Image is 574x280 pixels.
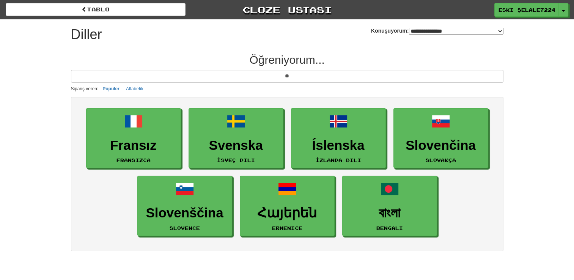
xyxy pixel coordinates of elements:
select: Konuşuyorum: [409,28,503,35]
small: Sipariş veren: [71,86,99,91]
h3: Slovenčina [398,138,484,153]
h3: Íslenska [295,138,382,153]
a: tablo [6,3,186,16]
font: tablo [87,6,110,13]
a: SlovenščinaSlovence [137,176,232,236]
small: Slovence [170,225,200,231]
font: Konuşuyorum: [371,28,409,34]
a: ՀայերենErmenice [240,176,335,236]
h3: Fransız [90,138,177,153]
small: İzlanda dili [316,157,361,163]
a: FransızFransızca [86,108,181,168]
h3: Slovenščina [142,206,228,220]
h3: Svenska [193,138,279,153]
a: Eski Şelale7224 [494,3,559,17]
h3: Հայերեն [244,206,330,220]
a: বাংলাBengali [342,176,437,236]
button: Alfabetik [124,85,146,93]
small: Ermenice [272,225,302,231]
h3: বাংলা [346,206,433,220]
small: Slovakça [426,157,456,163]
small: İsveç dili [217,157,255,163]
a: Cloze ustası [197,3,377,16]
a: SlovenčinaSlovakça [393,108,488,168]
small: Fransızca [116,157,151,163]
h1: Diller [71,27,102,42]
small: Bengali [376,225,403,231]
a: Íslenskaİzlanda dili [291,108,386,168]
button: Popüler [100,85,122,93]
a: Svenskaİsveç dili [189,108,283,168]
h2: Öğreniyorum... [71,53,503,66]
span: Eski Şelale7224 [499,6,555,13]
